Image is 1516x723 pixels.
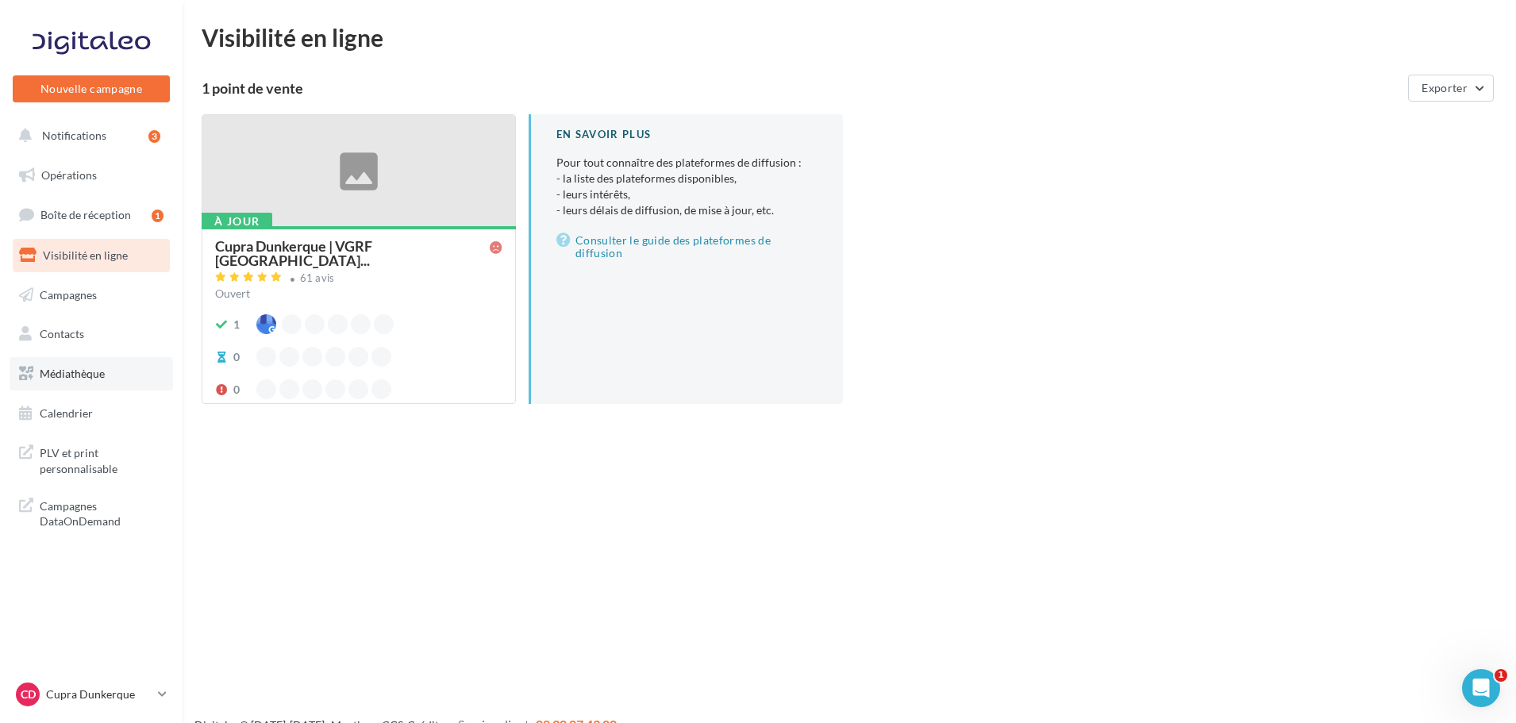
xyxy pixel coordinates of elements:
[215,239,490,267] span: Cupra Dunkerque | VGRF [GEOGRAPHIC_DATA]...
[1408,75,1494,102] button: Exporter
[10,159,173,192] a: Opérations
[10,397,173,430] a: Calendrier
[233,317,240,333] div: 1
[202,213,272,230] div: À jour
[41,168,97,182] span: Opérations
[1462,669,1500,707] iframe: Intercom live chat
[10,489,173,536] a: Campagnes DataOnDemand
[1422,81,1468,94] span: Exporter
[1495,669,1507,682] span: 1
[13,679,170,710] a: CD Cupra Dunkerque
[300,273,335,283] div: 61 avis
[202,81,1402,95] div: 1 point de vente
[556,187,818,202] li: - leurs intérêts,
[40,208,131,221] span: Boîte de réception
[21,686,36,702] span: CD
[215,270,502,289] a: 61 avis
[556,231,818,263] a: Consulter le guide des plateformes de diffusion
[13,75,170,102] button: Nouvelle campagne
[42,129,106,142] span: Notifications
[40,287,97,301] span: Campagnes
[152,210,164,222] div: 1
[40,327,84,340] span: Contacts
[10,436,173,483] a: PLV et print personnalisable
[40,367,105,380] span: Médiathèque
[10,279,173,312] a: Campagnes
[556,202,818,218] li: - leurs délais de diffusion, de mise à jour, etc.
[40,442,164,476] span: PLV et print personnalisable
[40,406,93,420] span: Calendrier
[10,317,173,351] a: Contacts
[46,686,152,702] p: Cupra Dunkerque
[40,495,164,529] span: Campagnes DataOnDemand
[556,127,818,142] div: En savoir plus
[148,130,160,143] div: 3
[215,287,250,300] span: Ouvert
[10,119,167,152] button: Notifications 3
[43,248,128,262] span: Visibilité en ligne
[556,171,818,187] li: - la liste des plateformes disponibles,
[233,382,240,398] div: 0
[10,357,173,390] a: Médiathèque
[10,239,173,272] a: Visibilité en ligne
[10,198,173,232] a: Boîte de réception1
[202,25,1497,49] div: Visibilité en ligne
[556,155,818,218] p: Pour tout connaître des plateformes de diffusion :
[233,349,240,365] div: 0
